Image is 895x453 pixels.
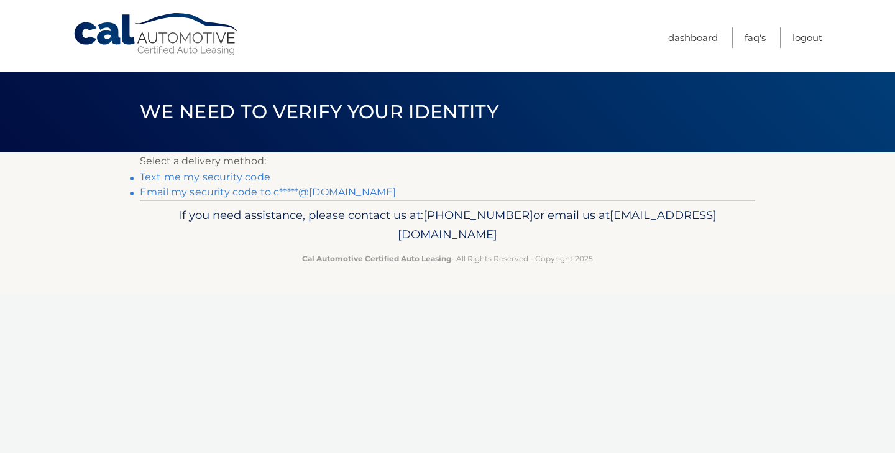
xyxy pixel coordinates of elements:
[302,254,451,263] strong: Cal Automotive Certified Auto Leasing
[140,186,396,198] a: Email my security code to c*****@[DOMAIN_NAME]
[140,100,498,123] span: We need to verify your identity
[745,27,766,48] a: FAQ's
[668,27,718,48] a: Dashboard
[140,152,755,170] p: Select a delivery method:
[148,205,747,245] p: If you need assistance, please contact us at: or email us at
[148,252,747,265] p: - All Rights Reserved - Copyright 2025
[792,27,822,48] a: Logout
[423,208,533,222] span: [PHONE_NUMBER]
[73,12,241,57] a: Cal Automotive
[140,171,270,183] a: Text me my security code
